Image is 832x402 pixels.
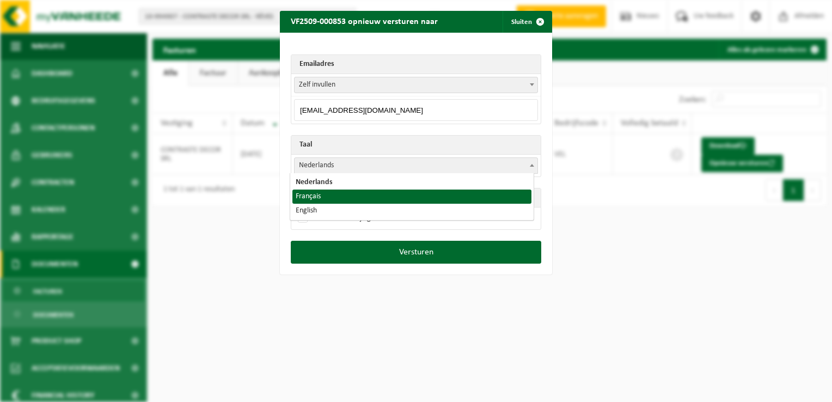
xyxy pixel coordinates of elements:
li: Nederlands [292,175,531,190]
th: Emailadres [291,55,541,74]
span: Nederlands [294,157,538,174]
span: Nederlands [295,158,537,173]
span: Zelf invullen [295,77,537,93]
li: Français [292,190,531,204]
button: Versturen [291,241,541,264]
li: English [292,204,531,218]
th: Taal [291,136,541,155]
button: Sluiten [503,11,551,33]
input: Emailadres [294,99,538,121]
h2: VF2509-000853 opnieuw versturen naar [280,11,449,32]
span: Zelf invullen [294,77,538,93]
